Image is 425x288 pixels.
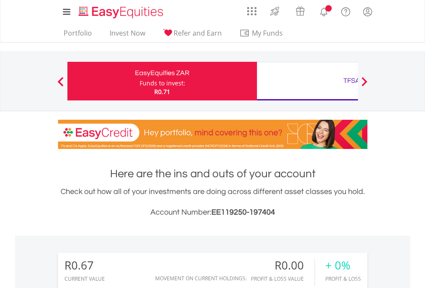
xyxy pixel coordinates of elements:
h1: Here are the ins and outs of your account [58,166,367,182]
a: My Profile [357,2,379,21]
a: AppsGrid [242,2,262,16]
a: Invest Now [106,29,149,42]
span: R0.71 [154,88,170,96]
div: Profit & Loss Value [251,276,315,282]
div: Funds to invest: [140,79,185,88]
div: R0.67 [64,259,105,272]
div: R0.00 [251,259,315,272]
h3: Account Number: [58,206,367,218]
div: Profit & Loss [325,276,361,282]
button: Next [356,81,373,90]
a: Portfolio [60,29,95,42]
span: EE119250-197404 [211,208,275,216]
a: Vouchers [287,2,313,18]
img: vouchers-v2.svg [293,4,307,18]
img: EasyCredit Promotion Banner [58,120,367,149]
a: FAQ's and Support [335,2,357,19]
div: + 0% [325,259,361,272]
img: grid-menu-icon.svg [247,6,257,16]
span: My Funds [239,27,296,39]
a: Refer and Earn [159,29,225,42]
a: Notifications [313,2,335,19]
img: EasyEquities_Logo.png [77,5,167,19]
div: CURRENT VALUE [64,276,105,282]
button: Previous [52,81,69,90]
img: thrive-v2.svg [268,4,282,18]
div: Movement on Current Holdings: [155,276,247,281]
div: EasyEquities ZAR [73,67,252,79]
div: Check out how all of your investments are doing across different asset classes you hold. [58,186,367,218]
a: Home page [75,2,167,19]
span: Refer and Earn [174,28,222,38]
